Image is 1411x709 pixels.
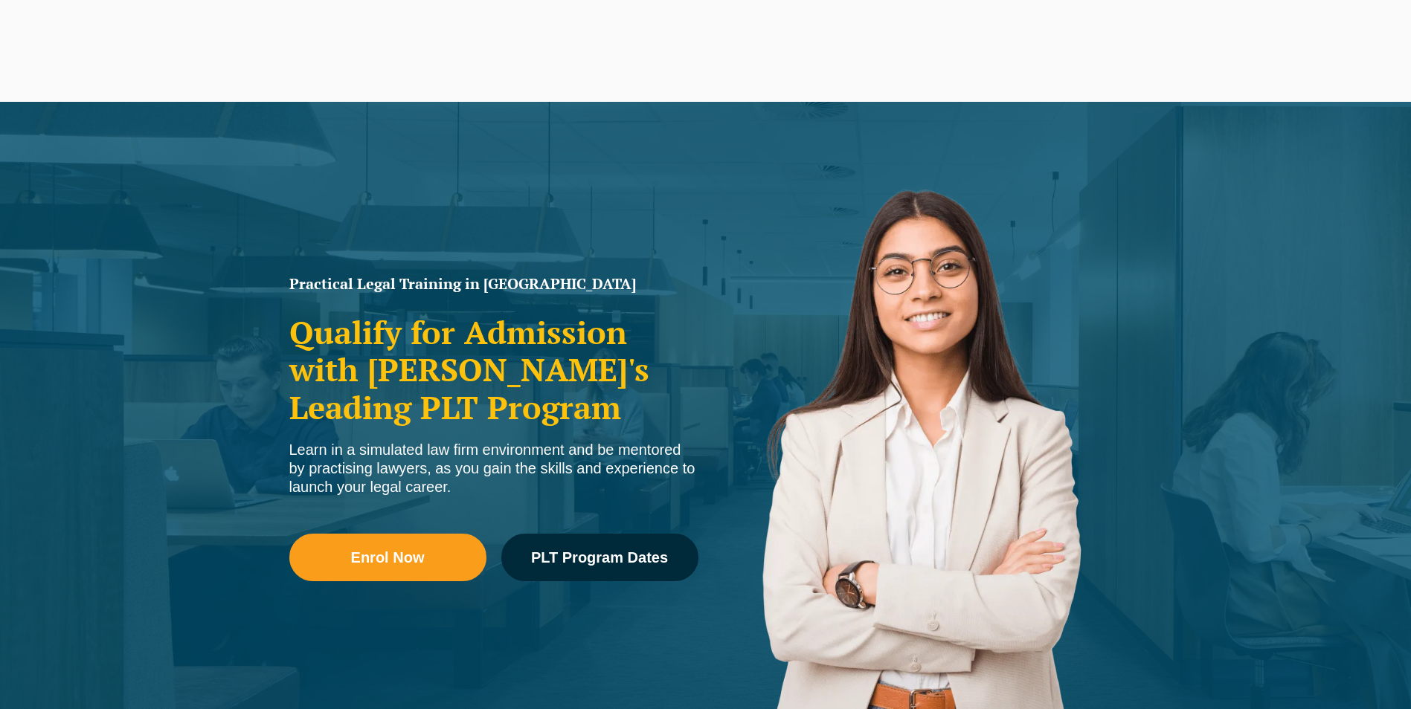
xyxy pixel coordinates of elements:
[289,534,486,581] a: Enrol Now
[289,276,698,291] h1: Practical Legal Training in [GEOGRAPHIC_DATA]
[351,550,425,565] span: Enrol Now
[289,441,698,496] div: Learn in a simulated law firm environment and be mentored by practising lawyers, as you gain the ...
[501,534,698,581] a: PLT Program Dates
[289,314,698,426] h2: Qualify for Admission with [PERSON_NAME]'s Leading PLT Program
[531,550,668,565] span: PLT Program Dates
